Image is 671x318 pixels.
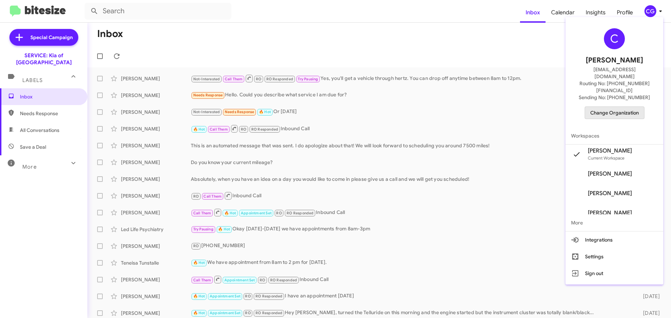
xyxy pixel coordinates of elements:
span: Routing No: [PHONE_NUMBER][FINANCIAL_ID] [574,80,655,94]
button: Sign out [565,265,663,282]
div: C [604,28,625,49]
span: [PERSON_NAME] [588,147,632,154]
span: Current Workspace [588,155,625,161]
span: Workspaces [565,127,663,144]
span: [PERSON_NAME] [588,209,632,216]
span: [PERSON_NAME] [586,55,643,66]
span: [PERSON_NAME] [588,190,632,197]
span: More [565,214,663,231]
span: Sending No: [PHONE_NUMBER] [579,94,650,101]
span: Change Organization [590,107,639,119]
button: Integrations [565,231,663,248]
span: [PERSON_NAME] [588,170,632,177]
button: Change Organization [585,106,644,119]
button: Settings [565,248,663,265]
span: [EMAIL_ADDRESS][DOMAIN_NAME] [574,66,655,80]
